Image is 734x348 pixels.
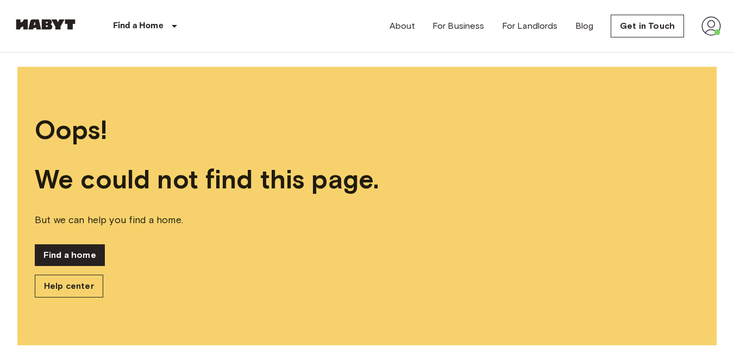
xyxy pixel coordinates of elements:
a: Find a home [35,244,105,266]
p: Find a Home [113,20,164,33]
a: Blog [575,20,594,33]
a: For Landlords [502,20,558,33]
span: But we can help you find a home. [35,213,699,227]
span: We could not find this page. [35,163,699,195]
img: avatar [701,16,721,36]
a: Get in Touch [611,15,684,37]
a: Help center [35,275,103,298]
img: Habyt [13,19,78,30]
a: About [390,20,415,33]
a: For Business [432,20,485,33]
span: Oops! [35,114,699,146]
